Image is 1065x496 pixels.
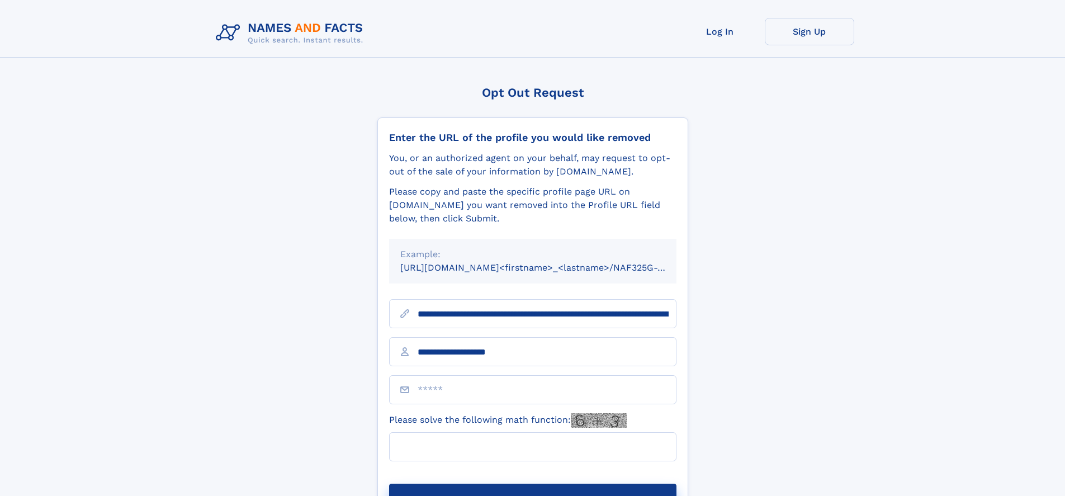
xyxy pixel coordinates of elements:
[211,18,372,48] img: Logo Names and Facts
[400,262,698,273] small: [URL][DOMAIN_NAME]<firstname>_<lastname>/NAF325G-xxxxxxxx
[389,131,676,144] div: Enter the URL of the profile you would like removed
[765,18,854,45] a: Sign Up
[675,18,765,45] a: Log In
[377,86,688,100] div: Opt Out Request
[389,152,676,178] div: You, or an authorized agent on your behalf, may request to opt-out of the sale of your informatio...
[400,248,665,261] div: Example:
[389,413,627,428] label: Please solve the following math function:
[389,185,676,225] div: Please copy and paste the specific profile page URL on [DOMAIN_NAME] you want removed into the Pr...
